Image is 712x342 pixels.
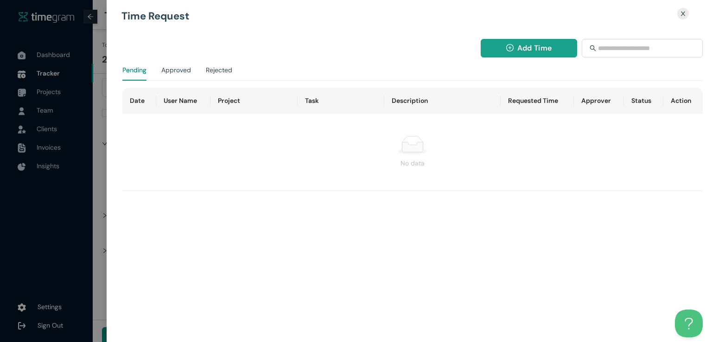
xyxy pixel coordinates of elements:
div: No data [130,158,695,168]
h1: Time Request [121,11,601,21]
th: Project [210,88,298,114]
div: Rejected [206,65,232,75]
span: search [590,45,596,51]
th: Status [624,88,663,114]
div: Approved [161,65,191,75]
iframe: Toggle Customer Support [675,310,703,337]
th: Approver [574,88,624,114]
span: plus-circle [506,44,514,53]
button: plus-circleAdd Time [481,39,578,57]
th: Date [122,88,156,114]
th: User Name [156,88,210,114]
th: Requested Time [501,88,574,114]
span: close [680,11,686,17]
th: Task [298,88,385,114]
button: Close [674,7,692,20]
span: Add Time [517,42,552,54]
div: Pending [122,65,146,75]
th: Action [663,88,703,114]
th: Description [384,88,500,114]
